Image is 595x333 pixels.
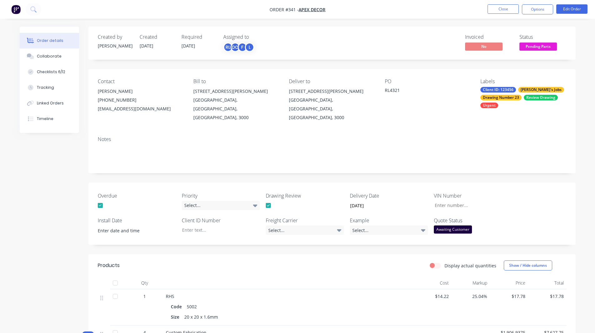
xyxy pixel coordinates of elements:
[193,78,279,84] div: Bill to
[429,201,512,210] input: Enter number...
[37,116,53,122] div: Timeline
[20,33,79,48] button: Order details
[20,64,79,80] button: Checklists 6/12
[522,4,553,14] button: Options
[350,192,428,199] label: Delivery Date
[98,87,183,96] div: [PERSON_NAME]
[166,293,174,299] span: RHS
[98,34,132,40] div: Created by
[289,87,374,122] div: [STREET_ADDRESS][PERSON_NAME][GEOGRAPHIC_DATA], [GEOGRAPHIC_DATA], [GEOGRAPHIC_DATA], 3000
[524,95,558,100] div: Review Drawing
[193,87,279,96] div: [STREET_ADDRESS][PERSON_NAME]
[266,225,344,235] div: Select...
[98,217,176,224] label: Install Date
[37,38,63,43] div: Order details
[37,53,62,59] div: Collaborate
[289,96,374,122] div: [GEOGRAPHIC_DATA], [GEOGRAPHIC_DATA], [GEOGRAPHIC_DATA], 3000
[518,87,564,93] div: [PERSON_NAME]'s Jobs
[182,192,260,199] label: Priority
[20,111,79,127] button: Timeline
[266,192,344,199] label: Drawing Review
[223,43,233,52] div: RL
[480,87,516,93] div: Client ID: 123456
[184,302,199,311] div: 5002
[182,201,260,210] div: Select...
[37,85,54,90] div: Tracking
[385,87,463,96] div: RL4321
[93,226,171,235] input: Enter date and time
[289,87,374,96] div: [STREET_ADDRESS][PERSON_NAME]
[519,43,557,52] button: Pending Parts
[126,277,163,289] div: Qty
[182,217,260,224] label: Client ID Number
[98,136,566,142] div: Notes
[480,78,566,84] div: Labels
[434,192,512,199] label: VIN Number
[413,277,452,289] div: Cost
[299,7,325,13] a: Apex Decor
[98,78,183,84] div: Contact
[245,43,254,52] div: L
[238,43,247,52] div: F
[171,312,182,321] div: Size
[140,34,174,40] div: Created
[98,192,176,199] label: Overdue
[492,293,526,300] span: $17.78
[465,34,512,40] div: Invoiced
[270,7,299,13] span: Order #341 -
[454,293,487,300] span: 25.04%
[444,262,496,269] label: Display actual quantities
[20,80,79,95] button: Tracking
[98,87,183,113] div: [PERSON_NAME][PHONE_NUMBER][EMAIL_ADDRESS][DOMAIN_NAME]
[451,277,490,289] div: Markup
[98,96,183,104] div: [PHONE_NUMBER]
[416,293,449,300] span: $14.22
[98,43,132,49] div: [PERSON_NAME]
[98,104,183,113] div: [EMAIL_ADDRESS][DOMAIN_NAME]
[193,96,279,122] div: [GEOGRAPHIC_DATA], [GEOGRAPHIC_DATA], [GEOGRAPHIC_DATA], 3000
[181,34,216,40] div: Required
[231,43,240,52] div: DC
[350,225,428,235] div: Select...
[556,4,588,14] button: Edit Order
[346,201,424,210] input: Enter date
[350,217,428,224] label: Example
[223,43,254,52] button: RLDCFL
[434,217,512,224] label: Quote Status
[98,262,120,269] div: Products
[182,312,221,321] div: 20 x 20 x 1.6mm
[37,100,64,106] div: Linked Orders
[385,78,470,84] div: PO
[20,95,79,111] button: Linked Orders
[37,69,65,75] div: Checklists 6/12
[480,95,522,100] div: Drawing Number 23
[266,217,344,224] label: Freight Carrier
[528,277,566,289] div: Total
[223,34,286,40] div: Assigned to
[11,5,21,14] img: Factory
[519,34,566,40] div: Status
[20,48,79,64] button: Collaborate
[465,43,503,50] span: No
[193,87,279,122] div: [STREET_ADDRESS][PERSON_NAME][GEOGRAPHIC_DATA], [GEOGRAPHIC_DATA], [GEOGRAPHIC_DATA], 3000
[504,260,552,270] button: Show / Hide columns
[519,43,557,50] span: Pending Parts
[488,4,519,14] button: Close
[171,302,184,311] div: Code
[289,78,374,84] div: Deliver to
[143,293,146,300] span: 1
[480,103,498,108] div: Urgent
[530,293,564,300] span: $17.78
[140,43,153,49] span: [DATE]
[490,277,528,289] div: Price
[434,225,472,234] div: Awaiting Customer
[181,43,195,49] span: [DATE]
